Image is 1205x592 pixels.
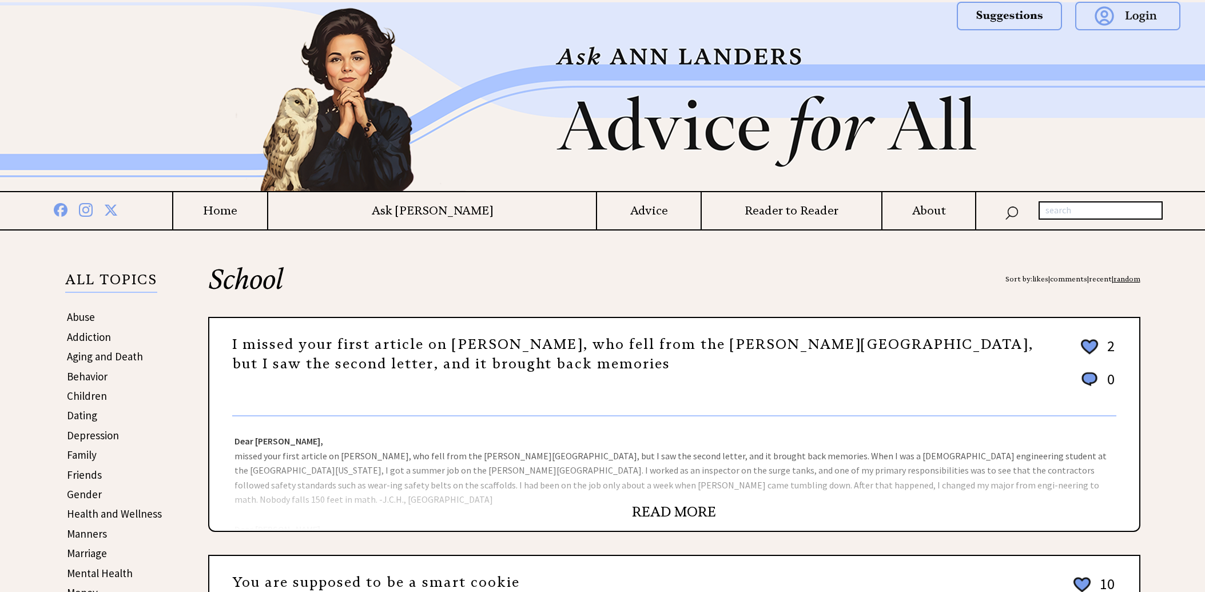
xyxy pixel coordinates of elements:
[232,574,520,591] a: You are supposed to be a smart cookie
[1079,337,1100,357] img: heart_outline%202.png
[54,201,67,217] img: facebook%20blue.png
[208,265,1140,317] h2: School
[1075,2,1180,30] img: login.png
[268,204,596,218] a: Ask [PERSON_NAME]
[67,487,102,501] a: Gender
[632,503,716,521] a: READ MORE
[67,448,97,462] a: Family
[702,204,881,218] a: Reader to Reader
[597,204,701,218] a: Advice
[67,428,119,442] a: Depression
[1032,275,1048,283] a: likes
[173,204,268,218] a: Home
[882,204,975,218] a: About
[67,389,107,403] a: Children
[191,2,1015,191] img: header2b_v1.png
[65,273,157,293] p: ALL TOPICS
[67,408,97,422] a: Dating
[1113,275,1140,283] a: random
[67,330,111,344] a: Addiction
[1015,2,1020,191] img: right_new2.png
[1079,370,1100,388] img: message_round%201.png
[104,201,118,217] img: x%20blue.png
[67,527,107,541] a: Manners
[1005,265,1140,293] div: Sort by: | | |
[1101,369,1115,400] td: 0
[1101,336,1115,368] td: 2
[234,435,323,447] strong: Dear [PERSON_NAME],
[1005,204,1019,220] img: search_nav.png
[1039,201,1163,220] input: search
[67,566,133,580] a: Mental Health
[957,2,1062,30] img: suggestions.png
[67,546,107,560] a: Marriage
[79,201,93,217] img: instagram%20blue.png
[209,416,1139,531] div: missed your first article on [PERSON_NAME], who fell from the [PERSON_NAME][GEOGRAPHIC_DATA], but...
[67,349,143,363] a: Aging and Death
[232,336,1033,372] a: I missed your first article on [PERSON_NAME], who fell from the [PERSON_NAME][GEOGRAPHIC_DATA], b...
[67,468,102,482] a: Friends
[67,369,108,383] a: Behavior
[1089,275,1112,283] a: recent
[67,507,162,521] a: Health and Wellness
[67,310,95,324] a: Abuse
[1050,275,1087,283] a: comments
